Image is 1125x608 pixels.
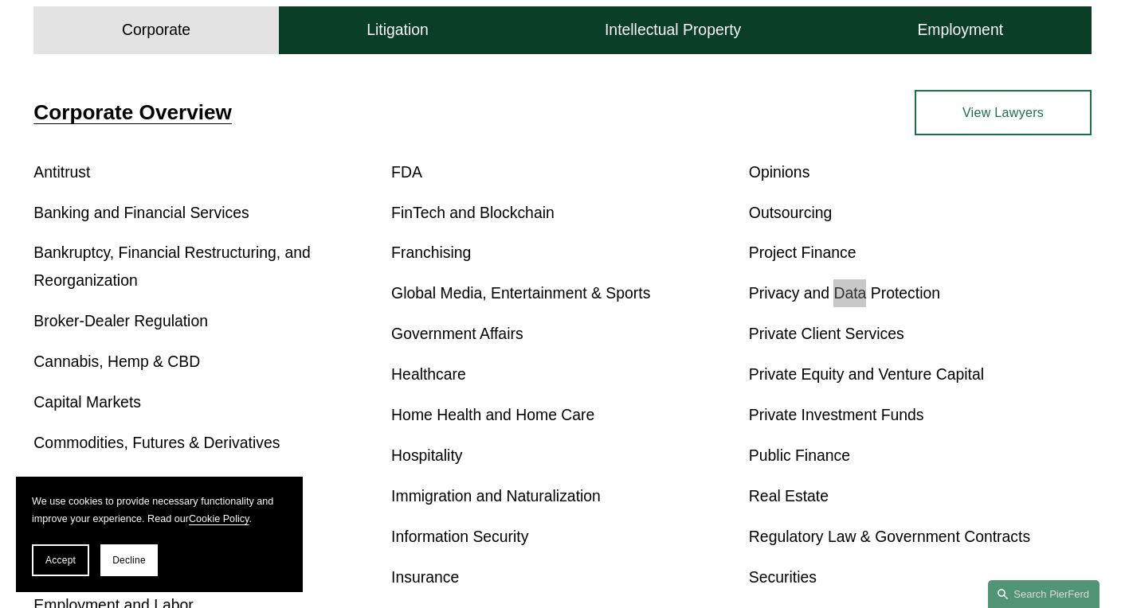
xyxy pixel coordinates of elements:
a: Project Finance [749,244,856,261]
a: Outsourcing [749,204,832,221]
a: Broker-Dealer Regulation [33,312,208,329]
a: Bankruptcy, Financial Restructuring, and Reorganization [33,244,310,289]
a: Securities [749,568,817,586]
h4: Employment [917,21,1003,41]
button: Decline [100,544,158,576]
a: Hospitality [391,446,462,464]
a: Opinions [749,163,809,181]
h4: Intellectual Property [605,21,741,41]
a: Commodities, Futures & Derivatives [33,434,280,451]
button: Accept [32,544,89,576]
a: Information Security [391,528,528,545]
a: Global Media, Entertainment & Sports [391,284,650,302]
h4: Corporate [122,21,190,41]
a: Healthcare [391,365,466,383]
a: Antitrust [33,163,90,181]
a: Home Health and Home Care [391,406,594,423]
a: Cannabis, Hemp & CBD [33,353,200,370]
a: Government Affairs [391,325,523,342]
p: We use cookies to provide necessary functionality and improve your experience. Read our . [32,493,287,528]
a: Search this site [988,580,1100,608]
a: FinTech and Blockchain [391,204,555,221]
a: View Lawyers [915,90,1091,135]
a: Communications & Media [33,474,210,492]
span: Accept [45,555,76,566]
h4: Litigation [367,21,429,41]
a: Public Finance [749,446,850,464]
a: Insurance [391,568,459,586]
a: Banking and Financial Services [33,204,249,221]
a: FDA [391,163,422,181]
a: Capital Markets [33,393,141,411]
a: Private Investment Funds [749,406,924,423]
a: Immigration and Naturalization [391,487,601,505]
span: Decline [112,555,146,566]
a: Real Estate [749,487,829,505]
section: Cookie banner [16,477,303,592]
a: Regulatory Law & Government Contracts [749,528,1030,545]
a: Private Client Services [749,325,904,342]
a: Cookie Policy [189,513,249,524]
a: Private Equity and Venture Capital [749,365,984,383]
a: Franchising [391,244,471,261]
a: Privacy and Data Protection [749,284,940,302]
a: Corporate Overview [33,100,232,124]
